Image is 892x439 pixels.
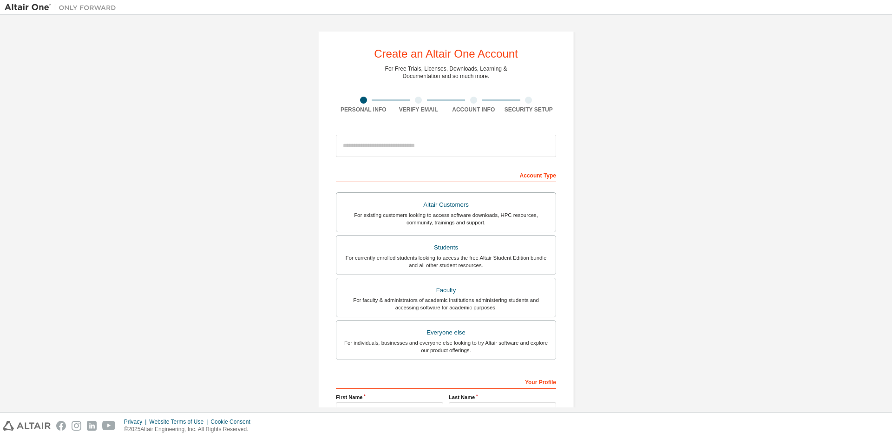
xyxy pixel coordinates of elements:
div: For currently enrolled students looking to access the free Altair Student Edition bundle and all ... [342,254,550,269]
div: For individuals, businesses and everyone else looking to try Altair software and explore our prod... [342,339,550,354]
div: Account Type [336,167,556,182]
div: Privacy [124,418,149,426]
div: For faculty & administrators of academic institutions administering students and accessing softwa... [342,296,550,311]
div: Students [342,241,550,254]
img: Altair One [5,3,121,12]
div: Verify Email [391,106,446,113]
div: Everyone else [342,326,550,339]
div: Create an Altair One Account [374,48,518,59]
label: Last Name [449,393,556,401]
div: Altair Customers [342,198,550,211]
div: For existing customers looking to access software downloads, HPC resources, community, trainings ... [342,211,550,226]
img: linkedin.svg [87,421,97,431]
div: Account Info [446,106,501,113]
img: altair_logo.svg [3,421,51,431]
div: Personal Info [336,106,391,113]
img: youtube.svg [102,421,116,431]
label: First Name [336,393,443,401]
img: facebook.svg [56,421,66,431]
div: Security Setup [501,106,557,113]
div: Cookie Consent [210,418,256,426]
div: For Free Trials, Licenses, Downloads, Learning & Documentation and so much more. [385,65,507,80]
div: Website Terms of Use [149,418,210,426]
p: © 2025 Altair Engineering, Inc. All Rights Reserved. [124,426,256,433]
div: Faculty [342,284,550,297]
div: Your Profile [336,374,556,389]
img: instagram.svg [72,421,81,431]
